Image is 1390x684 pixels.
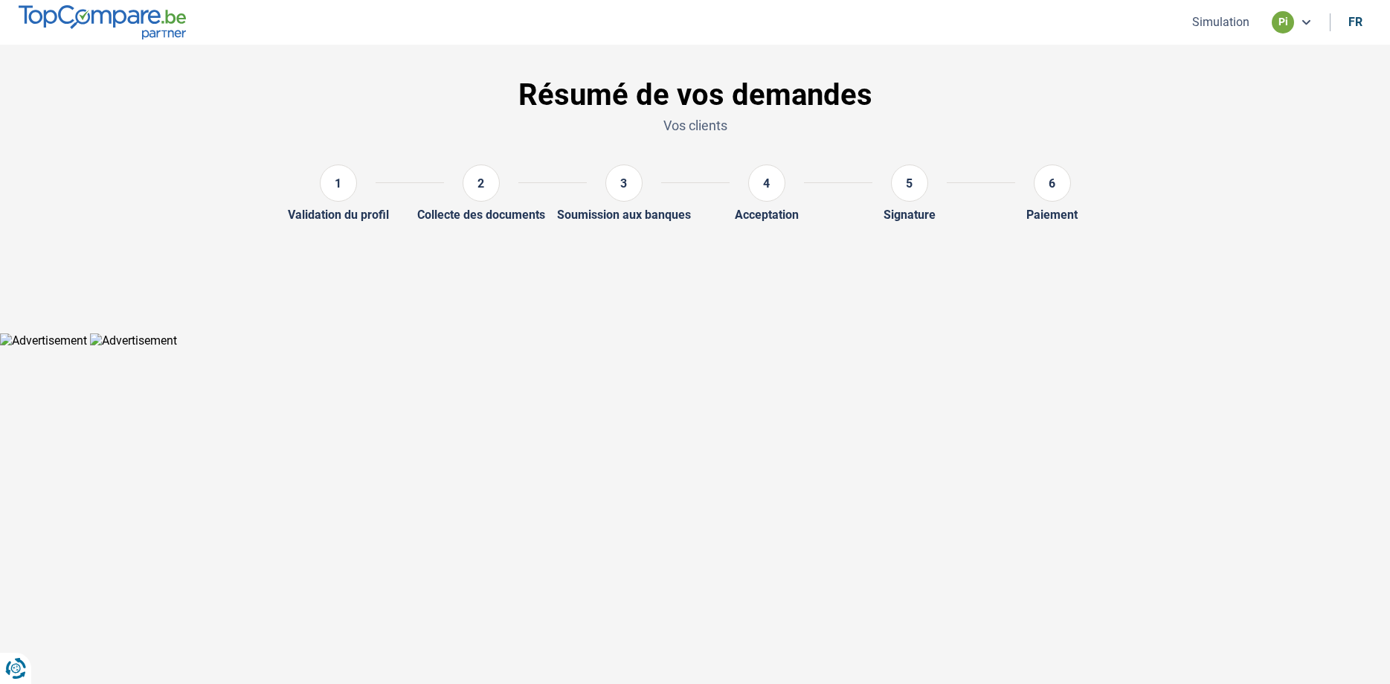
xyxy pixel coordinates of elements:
div: pi [1272,11,1294,33]
div: 5 [891,164,928,202]
div: Paiement [1026,208,1078,222]
img: Advertisement [90,333,177,348]
div: Signature [884,208,936,222]
div: 6 [1034,164,1071,202]
h1: Résumé de vos demandes [213,77,1177,113]
div: Collecte des documents [417,208,545,222]
div: fr [1348,15,1362,29]
div: Acceptation [735,208,799,222]
div: 1 [320,164,357,202]
img: TopCompare.be [19,5,186,39]
p: Vos clients [213,116,1177,135]
div: 4 [748,164,785,202]
button: Simulation [1188,14,1254,30]
div: 3 [605,164,643,202]
div: Validation du profil [288,208,389,222]
div: Soumission aux banques [557,208,691,222]
div: 2 [463,164,500,202]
